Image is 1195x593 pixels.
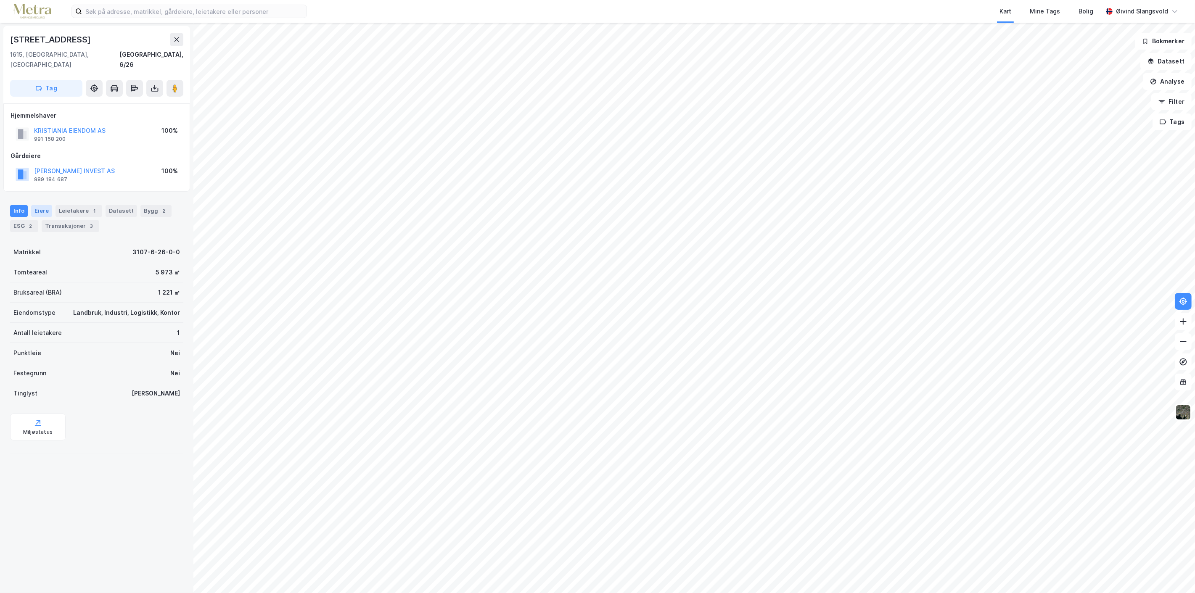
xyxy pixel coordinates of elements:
div: 100% [161,166,178,176]
button: Tags [1153,113,1192,130]
button: Analyse [1143,73,1192,90]
div: Miljøstatus [23,429,53,435]
div: 1 [90,207,99,215]
div: [PERSON_NAME] [132,388,180,398]
div: Festegrunn [13,368,46,378]
div: Mine Tags [1030,6,1060,16]
div: Eiere [31,205,52,217]
div: Bruksareal (BRA) [13,287,62,298]
div: 991 158 200 [34,136,66,142]
div: 100% [161,126,178,136]
div: Landbruk, Industri, Logistikk, Kontor [73,308,180,318]
div: 989 184 687 [34,176,67,183]
div: Tomteareal [13,267,47,277]
div: 5 973 ㎡ [156,267,180,277]
div: Øivind Slangsvold [1116,6,1168,16]
div: 1 [177,328,180,338]
div: ESG [10,220,38,232]
div: 2 [26,222,35,230]
div: Datasett [106,205,137,217]
div: 3 [87,222,96,230]
div: Kart [999,6,1011,16]
div: Eiendomstype [13,308,56,318]
button: Filter [1151,93,1192,110]
div: Nei [170,348,180,358]
div: Bolig [1079,6,1093,16]
div: Gårdeiere [11,151,183,161]
button: Tag [10,80,82,97]
div: Bygg [140,205,172,217]
div: 3107-6-26-0-0 [132,247,180,257]
div: Transaksjoner [42,220,99,232]
div: Tinglyst [13,388,37,398]
div: Antall leietakere [13,328,62,338]
div: Matrikkel [13,247,41,257]
div: 1615, [GEOGRAPHIC_DATA], [GEOGRAPHIC_DATA] [10,50,119,70]
button: Bokmerker [1135,33,1192,50]
div: Leietakere [56,205,102,217]
div: 1 221 ㎡ [158,287,180,298]
iframe: Chat Widget [1153,553,1195,593]
div: [STREET_ADDRESS] [10,33,93,46]
div: Nei [170,368,180,378]
img: metra-logo.256734c3b2bbffee19d4.png [13,4,51,19]
input: Søk på adresse, matrikkel, gårdeiere, leietakere eller personer [82,5,307,18]
div: Kontrollprogram for chat [1153,553,1195,593]
button: Datasett [1140,53,1192,70]
div: Hjemmelshaver [11,111,183,121]
div: [GEOGRAPHIC_DATA], 6/26 [119,50,183,70]
div: Info [10,205,28,217]
div: Punktleie [13,348,41,358]
img: 9k= [1175,404,1191,420]
div: 2 [160,207,168,215]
